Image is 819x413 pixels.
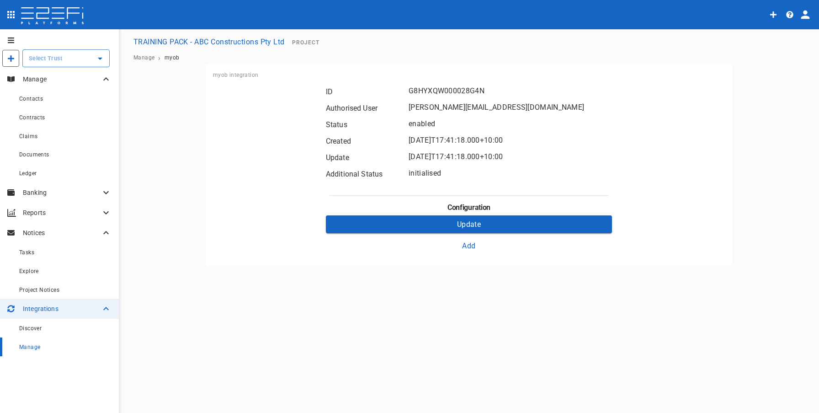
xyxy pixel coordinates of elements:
[326,86,394,98] h6: ID
[326,118,394,131] h6: Status
[19,151,49,158] span: Documents
[7,55,15,62] span: Quick create
[19,344,40,350] span: Manage
[213,72,258,78] span: myob integration
[133,54,804,61] nav: breadcrumb
[409,168,612,181] p: initialised
[19,249,34,256] span: Tasks
[409,135,612,148] p: [DATE]T17:41:18.000+10:00
[409,102,612,115] p: [PERSON_NAME][EMAIL_ADDRESS][DOMAIN_NAME]
[3,50,19,67] button: Quick create
[19,268,39,274] span: Explore
[158,57,160,59] li: ›
[19,325,42,332] span: Discover
[133,54,154,61] a: Manage
[326,203,612,212] h6: Configuration
[23,188,101,197] p: Banking
[292,39,319,46] span: Project
[326,237,612,255] button: Add
[23,304,101,313] p: Integrations
[409,118,612,131] p: enabled
[409,86,612,98] p: G8HYXQW000028G4N
[19,287,59,293] span: Project Notices
[19,133,37,139] span: Claims
[130,33,288,51] button: TRAINING PACK - ABC Constructions Pty Ltd
[27,54,92,63] input: Select Trust
[326,135,394,148] h6: Created
[409,151,612,164] p: [DATE]T17:41:18.000+10:00
[326,215,612,233] button: Update
[165,54,180,61] a: myob
[19,170,37,177] span: Ledger
[23,75,101,84] p: Manage
[19,114,45,121] span: Contracts
[19,96,43,102] span: Contacts
[23,228,101,237] p: Notices
[326,102,394,115] h6: Authorised User
[326,168,394,181] h6: Additional Status
[94,52,106,65] button: Open
[23,208,101,217] p: Reports
[326,151,394,164] h6: Update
